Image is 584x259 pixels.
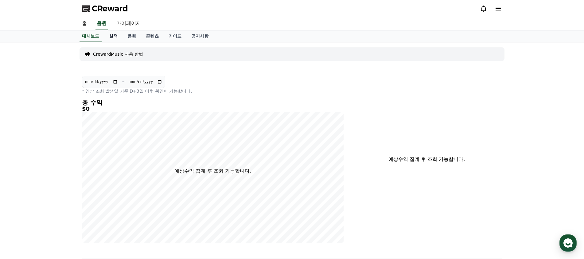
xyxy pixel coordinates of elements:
[141,30,164,42] a: 콘텐츠
[79,195,118,210] a: 설정
[95,17,108,30] a: 음원
[104,30,123,42] a: 실적
[80,30,102,42] a: 대시보드
[164,30,186,42] a: 가이드
[92,4,128,14] span: CReward
[93,51,143,57] a: CrewardMusic 사용 방법
[186,30,213,42] a: 공지사항
[56,205,64,209] span: 대화
[2,195,41,210] a: 홈
[123,30,141,42] a: 음원
[122,78,126,86] p: ~
[174,167,251,175] p: 예상수익 집계 후 조회 가능합니다.
[111,17,146,30] a: 마이페이지
[41,195,79,210] a: 대화
[366,156,487,163] p: 예상수익 집계 후 조회 가능합니다.
[82,99,344,106] h4: 총 수익
[19,204,23,209] span: 홈
[82,106,344,112] h5: $0
[95,204,102,209] span: 설정
[82,88,344,94] p: * 영상 조회 발생일 기준 D+3일 이후 확인이 가능합니다.
[82,4,128,14] a: CReward
[77,17,92,30] a: 홈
